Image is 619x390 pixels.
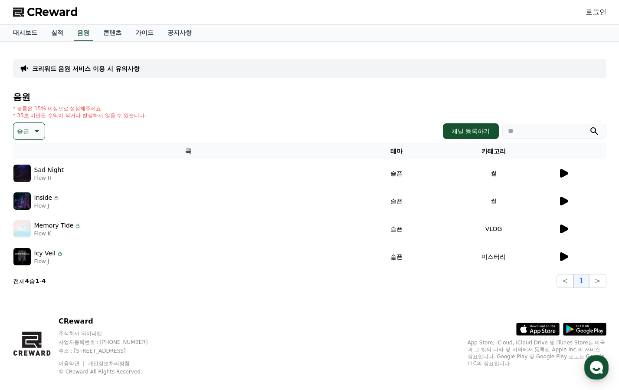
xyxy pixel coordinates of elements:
[96,25,128,41] a: 콘텐츠
[59,368,164,375] p: © CReward All Rights Reserved.
[34,193,52,202] p: Inside
[429,159,557,187] td: 썰
[364,243,430,271] td: 슬픈
[13,122,45,140] button: 슬픈
[34,165,64,175] p: Sad Night
[34,175,64,182] p: Flow H
[34,202,60,209] p: Flow J
[13,192,31,210] img: music
[589,274,606,288] button: >
[35,278,39,284] strong: 1
[364,215,430,243] td: 슬픈
[27,5,78,19] span: CReward
[13,5,78,19] a: CReward
[573,274,589,288] button: 1
[586,7,606,17] a: 로그인
[42,278,46,284] strong: 4
[13,220,31,238] img: music
[468,339,606,367] p: App Store, iCloud, iCloud Drive 및 iTunes Store는 미국과 그 밖의 나라 및 지역에서 등록된 Apple Inc.의 서비스 상표입니다. Goo...
[74,25,93,41] a: 음원
[59,316,164,327] p: CReward
[364,187,430,215] td: 슬픈
[88,360,130,367] a: 개인정보처리방침
[34,258,63,265] p: Flow J
[17,125,29,137] p: 슬픈
[429,187,557,215] td: 썰
[34,221,74,230] p: Memory Tide
[59,330,164,337] p: 주식회사 와이피랩
[160,25,199,41] a: 공지사항
[13,143,364,159] th: 곡
[34,249,56,258] p: Icy Veil
[429,215,557,243] td: VLOG
[557,274,573,288] button: <
[59,339,164,346] p: 사업자등록번호 : [PHONE_NUMBER]
[429,143,557,159] th: 카테고리
[128,25,160,41] a: 가이드
[429,243,557,271] td: 미스터리
[32,64,140,73] a: 크리워드 음원 서비스 이용 시 유의사항
[59,347,164,354] p: 주소 : [STREET_ADDRESS]
[364,159,430,187] td: 슬픈
[34,230,82,237] p: Flow K
[364,143,430,159] th: 테마
[13,277,46,285] p: 전체 중 -
[59,360,86,367] a: 이용약관
[443,123,498,139] button: 채널 등록하기
[13,92,606,102] h4: 음원
[13,112,147,119] p: * 35초 미만은 수익이 적거나 발생하지 않을 수 있습니다.
[13,105,147,112] p: * 볼륨은 15% 이상으로 설정해주세요.
[25,278,29,284] strong: 4
[13,248,31,265] img: music
[6,25,44,41] a: 대시보드
[13,165,31,182] img: music
[44,25,70,41] a: 실적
